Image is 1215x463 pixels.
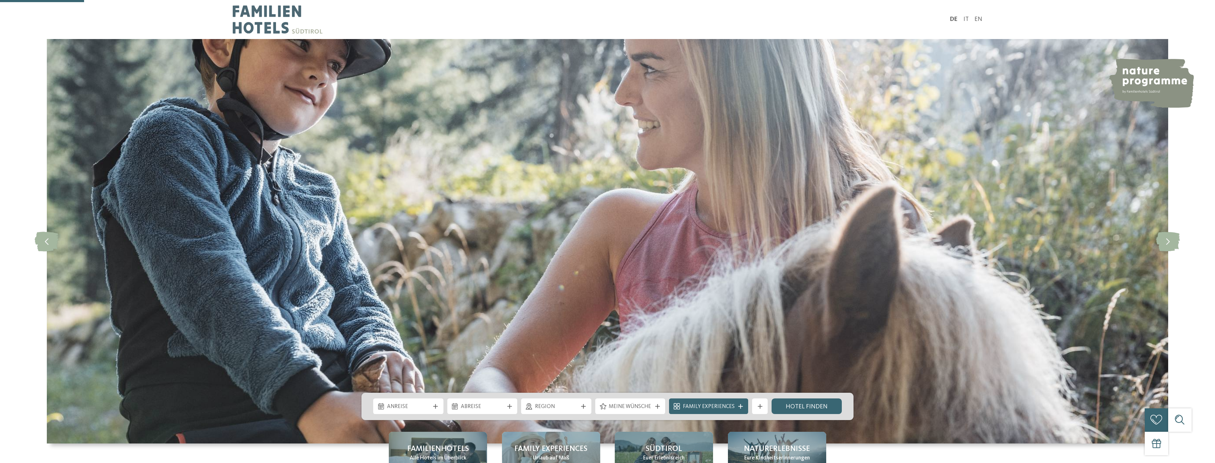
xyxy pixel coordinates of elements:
span: Naturerlebnisse [744,443,810,454]
a: DE [950,16,957,22]
span: Region [535,403,578,411]
a: IT [963,16,969,22]
img: nature programme by Familienhotels Südtirol [1108,59,1194,108]
span: Euer Erlebnisreich [643,454,685,462]
a: Hotel finden [772,398,842,414]
img: Familienhotels Südtirol: The happy family places [47,39,1168,443]
span: Familienhotels [407,443,469,454]
span: Family Experiences [514,443,587,454]
a: EN [974,16,982,22]
span: Meine Wünsche [609,403,652,411]
span: Südtirol [646,443,682,454]
span: Eure Kindheitserinnerungen [744,454,810,462]
span: Alle Hotels im Überblick [410,454,466,462]
span: Anreise [387,403,430,411]
span: Urlaub auf Maß [533,454,569,462]
span: Family Experiences [683,403,735,411]
span: Abreise [461,403,504,411]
